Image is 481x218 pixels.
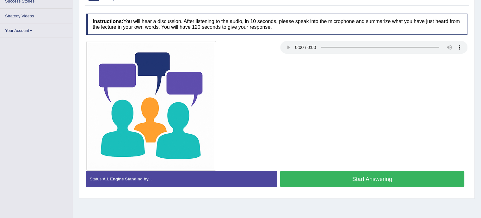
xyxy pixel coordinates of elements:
a: Strategy Videos [0,9,72,21]
h4: You will hear a discussion. After listening to the audio, in 10 seconds, please speak into the mi... [86,14,467,35]
strong: A.I. Engine Standing by... [102,177,151,181]
a: Your Account [0,23,72,36]
b: Instructions: [93,19,123,24]
button: Start Answering [280,171,465,187]
div: Status: [86,171,277,187]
